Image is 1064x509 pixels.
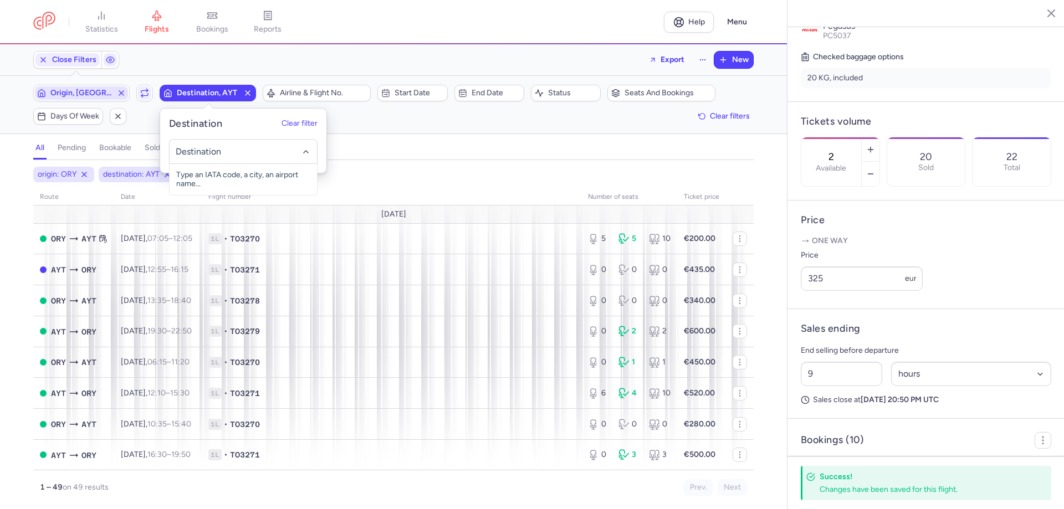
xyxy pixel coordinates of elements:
span: • [224,264,228,275]
span: 1L [208,419,222,430]
span: 1L [208,449,222,460]
span: OPEN [40,235,47,242]
li: 20 KG, included [801,68,1051,88]
strong: [DATE] 20:50 PM UTC [861,395,939,404]
span: – [147,296,191,305]
button: Export [642,51,692,69]
div: 0 [588,295,610,306]
time: 06:15 [147,357,167,367]
span: statistics [85,24,118,34]
button: Seats and bookings [607,85,715,101]
time: 12:55 [147,265,166,274]
a: CitizenPlane red outlined logo [33,12,55,32]
div: 5 [618,233,640,244]
span: Destination, AYT [177,89,239,97]
span: Origin, [GEOGRAPHIC_DATA] [50,89,112,97]
h4: all [35,143,44,153]
span: – [147,419,191,429]
button: Destination, AYT [160,85,256,101]
button: Status [531,85,601,101]
span: TO3278 [230,295,260,306]
p: Sold [918,163,934,172]
div: 10 [649,233,671,244]
span: • [224,388,228,399]
span: Help [688,18,705,26]
div: 0 [618,264,640,275]
button: Clear filters [694,108,754,125]
span: Type an IATA code, a city, an airport name... [170,164,317,195]
div: 2 [649,326,671,337]
h4: Bookings (10) [801,434,864,446]
strong: €520.00 [684,388,715,398]
span: reports [254,24,282,34]
label: Price [801,249,923,262]
time: 07:05 [147,234,168,243]
button: End date [454,85,524,101]
span: TO3279 [230,326,260,337]
span: New [732,55,749,64]
span: TO3270 [230,419,260,430]
strong: €600.00 [684,326,715,336]
span: • [224,419,228,430]
span: Clear filters [710,112,750,120]
div: 1 [649,357,671,368]
div: 3 [618,449,640,460]
span: eur [905,274,917,283]
p: Sales close at [801,395,1051,405]
time: 15:40 [171,419,191,429]
input: -searchbox [176,146,311,158]
div: 0 [588,264,610,275]
h4: Price [801,214,1051,227]
span: Airline & Flight No. [280,89,367,97]
span: Close Filters [52,55,96,64]
span: Orly, Paris, France [81,449,96,461]
span: Orly, Paris, France [51,233,66,245]
span: – [147,326,192,336]
h5: Checked baggage options [801,50,1051,64]
button: Origin, [GEOGRAPHIC_DATA] [33,85,130,101]
p: End selling before departure [801,344,1051,357]
button: Menu [720,12,754,33]
time: 11:20 [171,357,190,367]
strong: €200.00 [684,234,715,243]
div: 2 [618,326,640,337]
div: 0 [649,264,671,275]
h4: Sales ending [801,322,860,335]
span: Orly, Paris, France [51,295,66,307]
span: flights [145,24,169,34]
span: Antalya, Antalya, Turkey [81,233,96,245]
h4: Tickets volume [801,115,1051,128]
span: 1L [208,264,222,275]
img: Pegasus logo [801,21,819,39]
input: --- [801,266,923,291]
time: 12:05 [173,234,192,243]
span: [DATE] [381,210,406,219]
span: Export [661,55,684,64]
span: Antalya, Antalya, Turkey [81,295,96,307]
div: 0 [618,295,640,306]
strong: 1 – 49 [40,482,63,492]
th: date [114,189,202,205]
h4: sold out [145,143,173,153]
button: Prev. [684,479,713,496]
span: Start date [395,89,443,97]
label: Available [816,164,846,173]
a: flights [129,10,185,34]
strong: €450.00 [684,357,715,367]
span: TO3271 [230,264,260,275]
span: CLOSED [40,266,47,273]
div: 0 [588,326,610,337]
strong: €500.00 [684,450,715,459]
a: statistics [74,10,129,34]
span: [DATE], [121,357,190,367]
time: 22:50 [171,326,192,336]
button: Start date [377,85,447,101]
div: 1 [618,357,640,368]
time: 16:30 [147,450,167,459]
div: 0 [618,419,640,430]
time: 19:30 [147,326,167,336]
span: Orly, Paris, France [81,264,96,276]
strong: €340.00 [684,296,715,305]
button: Days of week [33,108,103,125]
time: 18:40 [171,296,191,305]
